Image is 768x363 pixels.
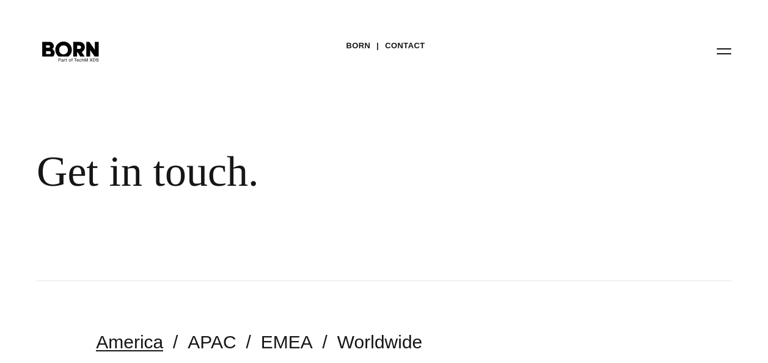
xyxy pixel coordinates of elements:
a: Worldwide [337,332,423,352]
div: Get in touch. [37,147,550,197]
a: APAC [188,332,236,352]
a: Contact [385,37,425,55]
a: BORN [346,37,370,55]
a: America [96,332,163,352]
a: EMEA [261,332,313,352]
button: Open [709,38,739,64]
